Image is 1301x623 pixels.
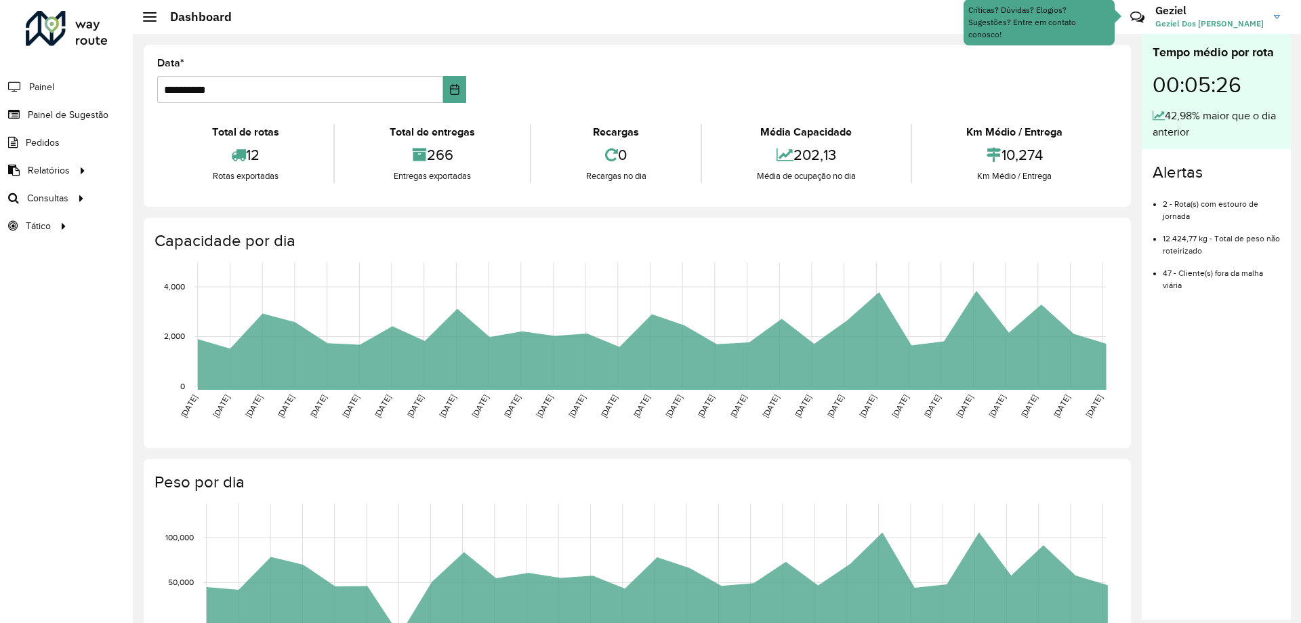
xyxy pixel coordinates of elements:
[276,393,295,419] text: [DATE]
[154,231,1117,251] h4: Capacidade por dia
[599,393,619,419] text: [DATE]
[405,393,425,419] text: [DATE]
[664,393,684,419] text: [DATE]
[1163,188,1280,222] li: 2 - Rota(s) com estouro de jornada
[705,140,907,169] div: 202,13
[165,533,194,542] text: 100,000
[211,393,231,419] text: [DATE]
[955,393,974,419] text: [DATE]
[632,393,651,419] text: [DATE]
[1153,43,1280,62] div: Tempo médio por rota
[338,124,526,140] div: Total de entregas
[535,393,554,419] text: [DATE]
[890,393,910,419] text: [DATE]
[161,124,330,140] div: Total de rotas
[705,124,907,140] div: Média Capacidade
[535,169,697,183] div: Recargas no dia
[535,140,697,169] div: 0
[338,169,526,183] div: Entregas exportadas
[1155,18,1264,30] span: Geziel Dos [PERSON_NAME]
[1019,393,1039,419] text: [DATE]
[761,393,781,419] text: [DATE]
[987,393,1007,419] text: [DATE]
[705,169,907,183] div: Média de ocupação no dia
[1153,163,1280,182] h4: Alertas
[1153,62,1280,108] div: 00:05:26
[338,140,526,169] div: 266
[154,473,1117,492] h4: Peso por dia
[535,124,697,140] div: Recargas
[915,140,1114,169] div: 10,274
[1153,108,1280,140] div: 42,98% maior que o dia anterior
[28,163,70,178] span: Relatórios
[1123,3,1152,32] a: Contato Rápido
[567,393,587,419] text: [DATE]
[157,55,184,71] label: Data
[1084,393,1104,419] text: [DATE]
[28,108,108,122] span: Painel de Sugestão
[157,9,232,24] h2: Dashboard
[793,393,812,419] text: [DATE]
[915,124,1114,140] div: Km Médio / Entrega
[858,393,877,419] text: [DATE]
[26,136,60,150] span: Pedidos
[825,393,845,419] text: [DATE]
[179,393,199,419] text: [DATE]
[180,382,185,390] text: 0
[443,76,467,103] button: Choose Date
[1163,257,1280,292] li: 47 - Cliente(s) fora da malha viária
[161,169,330,183] div: Rotas exportadas
[1163,222,1280,257] li: 12.424,77 kg - Total de peso não roteirizado
[696,393,716,419] text: [DATE]
[27,191,68,205] span: Consultas
[1155,4,1264,17] h3: Geziel
[161,140,330,169] div: 12
[164,332,185,341] text: 2,000
[244,393,264,419] text: [DATE]
[915,169,1114,183] div: Km Médio / Entrega
[438,393,457,419] text: [DATE]
[29,80,54,94] span: Painel
[1052,393,1071,419] text: [DATE]
[728,393,748,419] text: [DATE]
[922,393,942,419] text: [DATE]
[164,282,185,291] text: 4,000
[502,393,522,419] text: [DATE]
[168,578,194,587] text: 50,000
[373,393,392,419] text: [DATE]
[341,393,360,419] text: [DATE]
[470,393,489,419] text: [DATE]
[308,393,328,419] text: [DATE]
[26,219,51,233] span: Tático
